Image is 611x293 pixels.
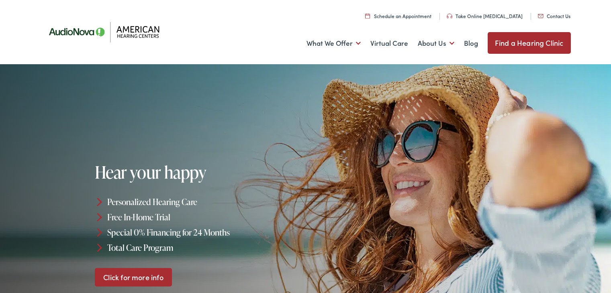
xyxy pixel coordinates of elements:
img: utility icon [447,14,452,18]
a: Contact Us [538,12,570,19]
a: Take Online [MEDICAL_DATA] [447,12,523,19]
a: About Us [418,28,454,58]
img: utility icon [365,13,370,18]
li: Personalized Hearing Care [95,194,309,210]
a: What We Offer [307,28,361,58]
li: Free In-Home Trial [95,210,309,225]
a: Blog [464,28,478,58]
a: Find a Hearing Clinic [488,32,571,54]
a: Click for more info [95,268,172,287]
li: Total Care Program [95,240,309,255]
a: Schedule an Appointment [365,12,431,19]
h1: Hear your happy [95,163,309,181]
li: Special 0% Financing for 24 Months [95,225,309,240]
img: utility icon [538,14,544,18]
a: Virtual Care [370,28,408,58]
